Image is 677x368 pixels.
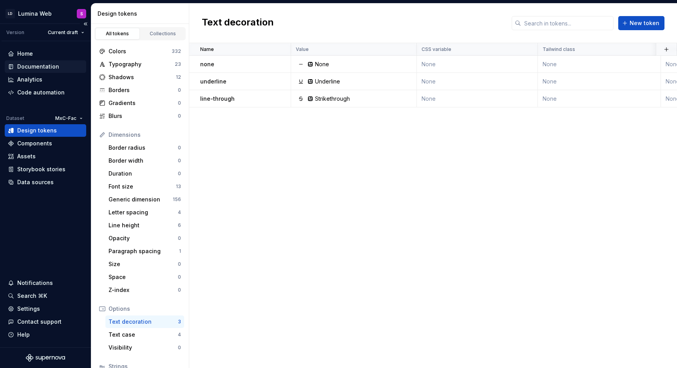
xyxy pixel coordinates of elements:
div: Help [17,331,30,339]
div: Dataset [6,115,24,121]
div: Analytics [17,76,42,83]
div: 0 [178,113,181,119]
div: Collections [143,31,183,37]
div: 0 [178,100,181,106]
div: 0 [178,287,181,293]
div: None [315,60,329,68]
a: Font size13 [105,180,184,193]
a: Shadows12 [96,71,184,83]
a: Gradients0 [96,97,184,109]
button: MxC-Fac [52,113,86,124]
td: None [538,56,661,73]
span: MxC-Fac [55,115,76,121]
a: Opacity0 [105,232,184,245]
svg: Supernova Logo [26,354,65,362]
div: Options [109,305,181,313]
p: Value [296,46,309,53]
div: Typography [109,60,175,68]
div: Text case [109,331,178,339]
div: Design tokens [98,10,186,18]
div: Size [109,260,178,268]
div: Data sources [17,178,54,186]
a: Analytics [5,73,86,86]
p: Tailwind class [543,46,575,53]
button: LDLumina WebS [2,5,89,22]
div: 0 [178,235,181,241]
a: Borders0 [96,84,184,96]
div: Notifications [17,279,53,287]
td: None [538,90,661,107]
div: Border width [109,157,178,165]
a: Design tokens [5,124,86,137]
div: 156 [173,196,181,203]
button: Notifications [5,277,86,289]
div: 3 [178,319,181,325]
div: Search ⌘K [17,292,47,300]
div: 0 [178,158,181,164]
a: Border radius0 [105,141,184,154]
button: Help [5,328,86,341]
a: Visibility0 [105,341,184,354]
div: Gradients [109,99,178,107]
h2: Text decoration [202,16,274,30]
a: Components [5,137,86,150]
p: underline [200,78,226,85]
a: Colors332 [96,45,184,58]
div: S [80,11,83,17]
a: Assets [5,150,86,163]
a: Space0 [105,271,184,283]
div: Font size [109,183,176,190]
p: none [200,60,214,68]
div: Generic dimension [109,196,173,203]
div: 12 [176,74,181,80]
div: Visibility [109,344,178,352]
div: 23 [175,61,181,67]
a: Line height6 [105,219,184,232]
div: Strikethrough [315,95,350,103]
div: 332 [172,48,181,54]
td: None [417,90,538,107]
div: 0 [178,145,181,151]
div: Design tokens [17,127,57,134]
div: Dimensions [109,131,181,139]
div: Lumina Web [18,10,52,18]
a: Code automation [5,86,86,99]
a: Data sources [5,176,86,189]
div: 6 [178,222,181,228]
div: 0 [178,261,181,267]
span: New token [630,19,659,27]
div: Settings [17,305,40,313]
p: line-through [200,95,235,103]
div: Assets [17,152,36,160]
button: Contact support [5,315,86,328]
div: Line height [109,221,178,229]
a: Typography23 [96,58,184,71]
td: None [417,56,538,73]
div: Duration [109,170,178,178]
button: Search ⌘K [5,290,86,302]
div: Letter spacing [109,208,178,216]
div: Home [17,50,33,58]
a: Border width0 [105,154,184,167]
div: Space [109,273,178,281]
div: Storybook stories [17,165,65,173]
div: 4 [178,209,181,216]
div: Text decoration [109,318,178,326]
a: Settings [5,303,86,315]
button: New token [618,16,664,30]
div: 0 [178,274,181,280]
a: Duration0 [105,167,184,180]
div: 0 [178,170,181,177]
div: Components [17,140,52,147]
div: Z-index [109,286,178,294]
div: Blurs [109,112,178,120]
a: Generic dimension156 [105,193,184,206]
div: Colors [109,47,172,55]
div: Contact support [17,318,62,326]
td: None [417,73,538,90]
td: None [538,73,661,90]
div: 13 [176,183,181,190]
a: Documentation [5,60,86,73]
a: Home [5,47,86,60]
